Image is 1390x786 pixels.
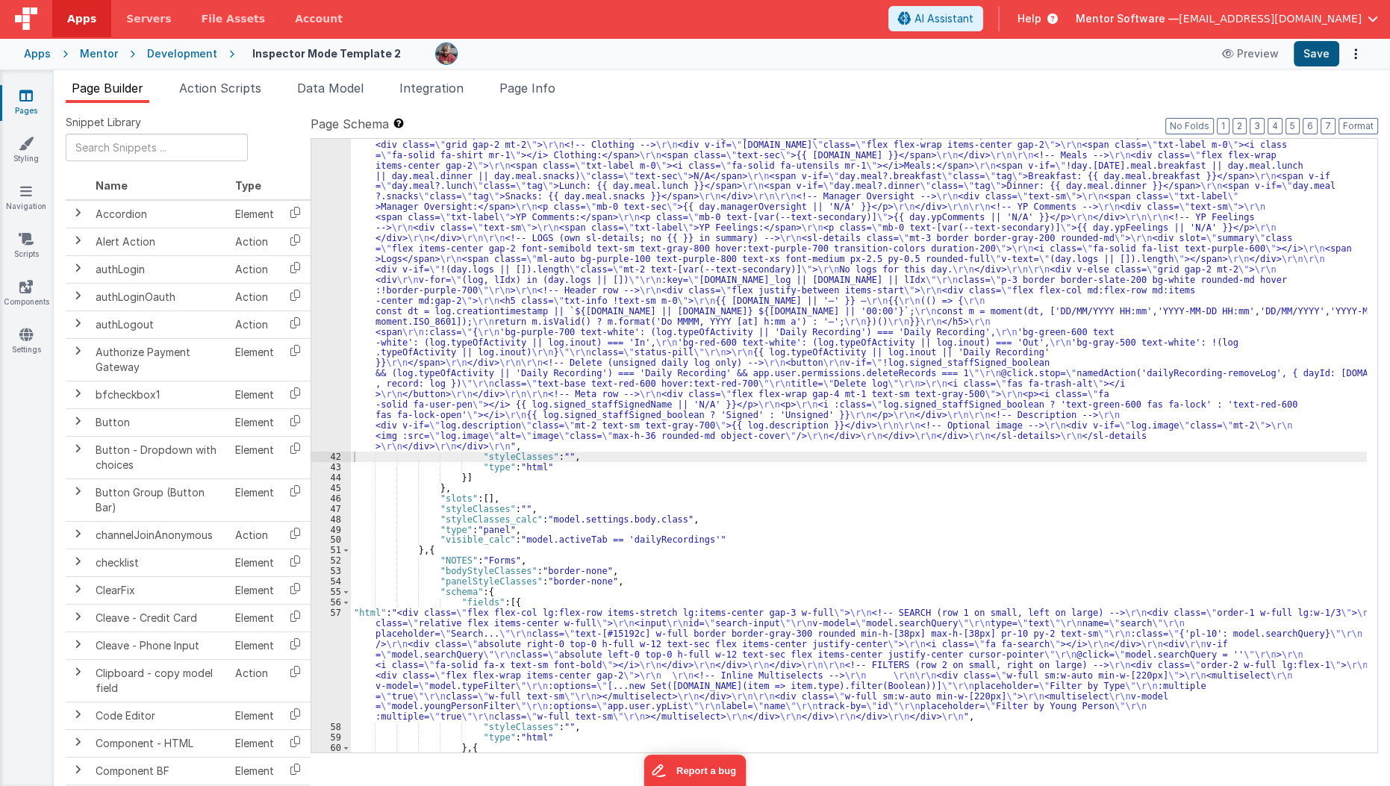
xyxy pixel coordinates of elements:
td: Button - Dropdown with choices [90,436,229,478]
span: Page Info [499,81,555,96]
span: Integration [399,81,464,96]
td: authLoginOauth [90,283,229,311]
td: Component BF [90,757,229,785]
td: authLogin [90,255,229,283]
button: No Folds [1165,118,1214,134]
td: Cleave - Phone Input [90,631,229,659]
td: Element [229,576,280,604]
td: Element [229,338,280,381]
div: 59 [311,732,351,743]
button: 7 [1321,118,1336,134]
td: Element [229,729,280,757]
td: Authorize Payment Gateway [90,338,229,381]
td: checklist [90,549,229,576]
td: authLogout [90,311,229,338]
td: Action [229,311,280,338]
td: Action [229,283,280,311]
td: ClearFix [90,576,229,604]
div: 43 [311,462,351,472]
div: 52 [311,555,351,566]
button: Options [1345,43,1366,64]
button: Mentor Software — [EMAIL_ADDRESS][DOMAIN_NAME] [1076,11,1378,26]
div: 48 [311,514,351,525]
span: Apps [67,11,96,26]
td: Action [229,228,280,255]
td: Element [229,631,280,659]
td: Component - HTML [90,729,229,757]
div: 49 [311,525,351,535]
div: Apps [24,46,51,61]
div: 56 [311,597,351,608]
div: 53 [311,566,351,576]
span: Page Schema [311,115,389,133]
div: 50 [311,534,351,545]
td: Element [229,200,280,228]
span: Mentor Software — [1076,11,1179,26]
div: 55 [311,587,351,597]
span: Help [1017,11,1041,26]
div: 57 [311,608,351,722]
h4: Inspector Mode Template 2 [252,48,401,59]
td: Alert Action [90,228,229,255]
input: Search Snippets ... [66,134,248,161]
span: Action Scripts [179,81,261,96]
td: Cleave - Credit Card [90,604,229,631]
div: 46 [311,493,351,504]
span: [EMAIL_ADDRESS][DOMAIN_NAME] [1179,11,1362,26]
button: Preview [1213,42,1288,66]
td: Element [229,408,280,436]
td: Accordion [90,200,229,228]
div: 47 [311,504,351,514]
button: 1 [1217,118,1230,134]
button: 6 [1303,118,1318,134]
iframe: Marker.io feedback button [644,755,747,786]
td: Element [229,549,280,576]
td: Action [229,659,280,702]
button: 3 [1250,118,1265,134]
button: 4 [1268,118,1283,134]
button: Save [1294,41,1339,66]
span: Data Model [297,81,364,96]
td: Button Group (Button Bar) [90,478,229,521]
td: channelJoinAnonymous [90,521,229,549]
div: 51 [311,545,351,555]
button: Format [1338,118,1378,134]
span: Page Builder [72,81,143,96]
span: AI Assistant [914,11,973,26]
span: File Assets [202,11,266,26]
td: Code Editor [90,702,229,729]
td: Button [90,408,229,436]
button: AI Assistant [888,6,983,31]
div: 42 [311,452,351,462]
button: 2 [1232,118,1247,134]
td: Element [229,381,280,408]
td: Action [229,521,280,549]
td: bfcheckbox1 [90,381,229,408]
div: Mentor [80,46,118,61]
td: Element [229,702,280,729]
div: 45 [311,483,351,493]
button: 5 [1285,118,1300,134]
div: 58 [311,722,351,732]
td: Element [229,757,280,785]
td: Element [229,478,280,521]
img: eba322066dbaa00baf42793ca2fab581 [436,43,457,64]
td: Clipboard - copy model field [90,659,229,702]
td: Action [229,255,280,283]
span: Servers [126,11,171,26]
div: 60 [311,743,351,753]
td: Element [229,604,280,631]
div: Development [147,46,217,61]
span: Name [96,179,128,192]
td: Element [229,436,280,478]
div: 54 [311,576,351,587]
div: 44 [311,472,351,483]
span: Type [235,179,261,192]
span: Snippet Library [66,115,141,130]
